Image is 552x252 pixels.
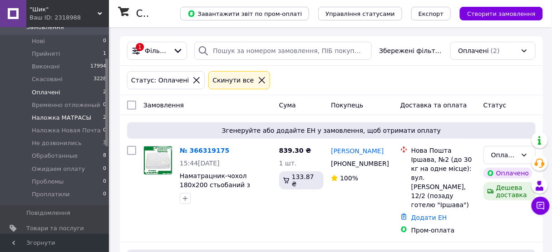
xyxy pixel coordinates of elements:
input: Пошук за номером замовлення, ПІБ покупця, номером телефону, Email, номером накладної [194,42,372,60]
span: Оплачені [458,46,489,55]
a: Фото товару [143,146,172,175]
div: Оплачено [491,150,517,160]
span: Доставка та оплата [400,102,467,109]
div: 133.87 ₴ [279,171,324,189]
button: Створити замовлення [460,7,543,20]
div: Оплачено [483,168,532,179]
span: 3228 [94,75,106,83]
span: 17994 [90,63,106,71]
span: Оплачені [32,88,60,97]
span: Створити замовлення [467,10,536,17]
div: Нова Пошта [411,146,476,155]
span: 0 [103,37,106,45]
span: Статус [483,102,507,109]
span: Обработанные [32,152,78,160]
button: Завантажити звіт по пром-оплаті [180,7,309,20]
button: Управління статусами [318,7,402,20]
span: 3 [103,139,106,147]
span: 2 [103,88,106,97]
span: Ожидаем оплату [32,165,85,173]
span: 15:44[DATE] [180,160,220,167]
span: 0 [103,101,106,109]
span: 100% [340,174,358,182]
span: Скасовані [32,75,63,83]
div: Іршава, №2 (до 30 кг на одне місце): вул. [PERSON_NAME], 12/2 (позаду готелю "Іршава") [411,155,476,209]
h1: Список замовлень [136,8,228,19]
a: Додати ЕН [411,214,447,221]
span: 0 [103,126,106,135]
span: Завантажити звіт по пром-оплаті [187,10,302,18]
span: Прийняті [32,50,60,58]
span: Експорт [419,10,444,17]
a: Створити замовлення [451,10,543,17]
div: Ваш ID: 2318988 [30,14,109,22]
span: 1 [103,50,106,58]
span: 0 [103,178,106,186]
a: [PERSON_NAME] [331,146,384,155]
span: Cума [279,102,296,109]
span: Наложка МАТРАСЫ [32,114,91,122]
span: "Шик" [30,5,98,14]
span: 2 [103,114,106,122]
span: 8 [103,152,106,160]
span: Временно отложеный [32,101,100,109]
span: 839.30 ₴ [279,147,311,154]
div: Дешева доставка [483,182,536,200]
span: 0 [103,190,106,199]
span: Управління статусами [325,10,395,17]
a: Наматрацник-чохол 180х200 стьобаний з бортом 25 см. Чохол на матрац Форсайд. Наматрацники 180х200... [180,172,259,225]
div: Cкинути все [211,75,256,85]
span: (2) [491,47,500,54]
img: Фото товару [144,146,172,174]
button: Експорт [411,7,451,20]
span: Товари та послуги [26,224,84,233]
span: Наложка Новая Почта [32,126,101,135]
span: Виконані [32,63,60,71]
span: Замовлення [143,102,184,109]
button: Чат з покупцем [532,197,550,215]
div: Пром-оплата [411,226,476,235]
span: Повідомлення [26,209,70,217]
span: 0 [103,165,106,173]
span: Проблемы [32,178,64,186]
span: Нові [32,37,45,45]
a: № 366319175 [180,147,229,154]
span: Згенеруйте або додайте ЕН у замовлення, щоб отримати оплату [131,126,532,135]
span: Збережені фільтри: [379,46,443,55]
span: [PHONE_NUMBER] [331,160,389,167]
span: Фільтри [145,46,169,55]
span: 1 шт. [279,160,297,167]
span: Не дозвонились [32,139,82,147]
span: Проплатили [32,190,70,199]
span: Покупець [331,102,363,109]
div: Статус: Оплачені [129,75,191,85]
